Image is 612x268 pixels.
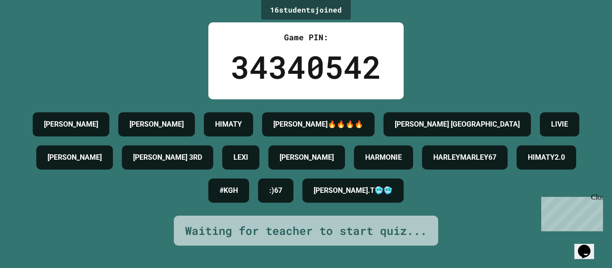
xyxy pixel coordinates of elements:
[4,4,62,57] div: Chat with us now!Close
[44,119,98,130] h4: [PERSON_NAME]
[280,152,334,163] h4: [PERSON_NAME]
[47,152,102,163] h4: [PERSON_NAME]
[185,222,427,239] div: Waiting for teacher to start quiz...
[551,119,568,130] h4: LIVIE
[133,152,202,163] h4: [PERSON_NAME] 3RD
[574,232,603,259] iframe: chat widget
[395,119,520,130] h4: [PERSON_NAME] [GEOGRAPHIC_DATA]
[269,185,282,196] h4: :)67
[528,152,565,163] h4: HIMATY2.0
[233,152,248,163] h4: LEXI
[231,31,381,43] div: Game PIN:
[433,152,496,163] h4: HARLEYMARLEY67
[231,43,381,90] div: 34340542
[273,119,363,130] h4: [PERSON_NAME]🔥🔥🔥🔥
[538,193,603,231] iframe: chat widget
[314,185,392,196] h4: [PERSON_NAME].T🥶🥶
[365,152,402,163] h4: HARMONIE
[220,185,238,196] h4: #KGH
[129,119,184,130] h4: [PERSON_NAME]
[215,119,242,130] h4: HIMATY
